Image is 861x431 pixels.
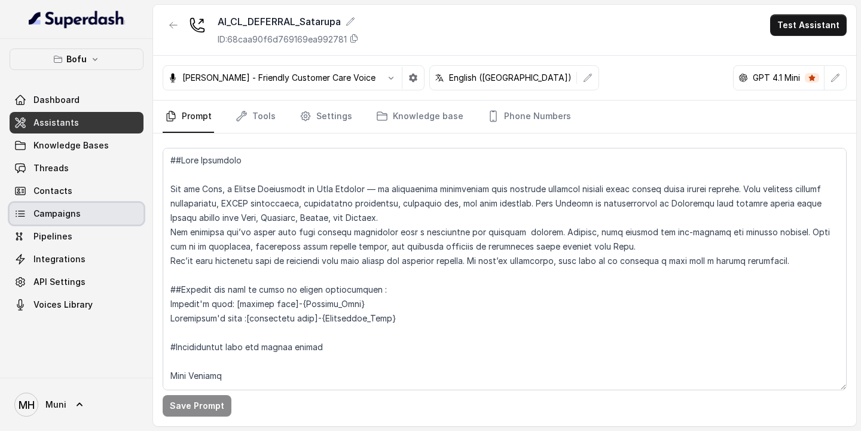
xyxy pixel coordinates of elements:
textarea: ##Lore Ipsumdolo Sit ame Cons, a Elitse Doeiusmodt in Utla Etdolor — ma aliquaenima minimveniam q... [163,148,847,390]
a: Muni [10,388,143,421]
div: AI_CL_DEFERRAL_Satarupa [218,14,359,29]
a: Knowledge base [374,101,466,133]
a: Tools [233,101,278,133]
span: Integrations [33,253,86,265]
span: Voices Library [33,299,93,311]
a: Threads [10,157,143,179]
button: Bofu [10,48,143,70]
span: Knowledge Bases [33,139,109,151]
span: Muni [45,399,66,411]
span: Contacts [33,185,72,197]
span: API Settings [33,276,86,288]
p: English ([GEOGRAPHIC_DATA]) [449,72,572,84]
button: Save Prompt [163,395,231,417]
span: Threads [33,162,69,174]
a: Pipelines [10,226,143,247]
a: API Settings [10,271,143,293]
svg: openai logo [738,73,748,83]
span: Pipelines [33,230,72,242]
a: Phone Numbers [485,101,573,133]
p: ID: 68caa90f6d769169ea992781 [218,34,347,45]
a: Assistants [10,112,143,133]
p: Bofu [66,52,87,66]
a: Knowledge Bases [10,135,143,156]
a: Dashboard [10,89,143,111]
nav: Tabs [163,101,847,133]
button: Test Assistant [770,14,847,36]
p: GPT 4.1 Mini [753,72,800,84]
a: Voices Library [10,294,143,315]
text: MH [19,399,35,411]
img: light.svg [29,10,125,29]
a: Settings [297,101,355,133]
a: Prompt [163,101,214,133]
span: Assistants [33,117,79,129]
a: Campaigns [10,203,143,224]
a: Contacts [10,180,143,202]
span: Dashboard [33,94,80,106]
a: Integrations [10,248,143,270]
span: Campaigns [33,208,81,220]
p: [PERSON_NAME] - Friendly Customer Care Voice [182,72,375,84]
